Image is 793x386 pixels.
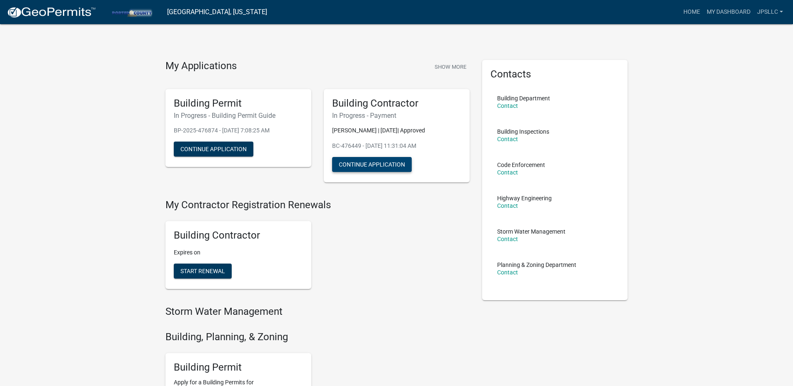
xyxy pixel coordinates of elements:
[165,60,237,72] h4: My Applications
[174,248,303,257] p: Expires on
[167,5,267,19] a: [GEOGRAPHIC_DATA], [US_STATE]
[165,331,470,343] h4: Building, Planning, & Zoning
[174,112,303,120] h6: In Progress - Building Permit Guide
[165,306,470,318] h4: Storm Water Management
[174,361,303,374] h5: Building Permit
[497,202,518,209] a: Contact
[497,162,545,168] p: Code Enforcement
[497,195,552,201] p: Highway Engineering
[174,264,232,279] button: Start Renewal
[174,229,303,242] h5: Building Contractor
[497,129,549,134] p: Building Inspections
[332,112,461,120] h6: In Progress - Payment
[103,6,160,17] img: Porter County, Indiana
[497,229,565,234] p: Storm Water Management
[497,136,518,142] a: Contact
[180,268,225,274] span: Start Renewal
[497,95,550,101] p: Building Department
[497,269,518,276] a: Contact
[490,68,620,80] h5: Contacts
[332,126,461,135] p: [PERSON_NAME] | [DATE]| Approved
[680,4,703,20] a: Home
[703,4,754,20] a: My Dashboard
[174,142,253,157] button: Continue Application
[332,97,461,110] h5: Building Contractor
[332,142,461,150] p: BC-476449 - [DATE] 11:31:04 AM
[174,97,303,110] h5: Building Permit
[497,236,518,242] a: Contact
[754,4,786,20] a: JPSLLC
[165,199,470,296] wm-registration-list-section: My Contractor Registration Renewals
[431,60,470,74] button: Show More
[497,169,518,176] a: Contact
[497,102,518,109] a: Contact
[332,157,412,172] button: Continue Application
[174,126,303,135] p: BP-2025-476874 - [DATE] 7:08:25 AM
[165,199,470,211] h4: My Contractor Registration Renewals
[497,262,576,268] p: Planning & Zoning Department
